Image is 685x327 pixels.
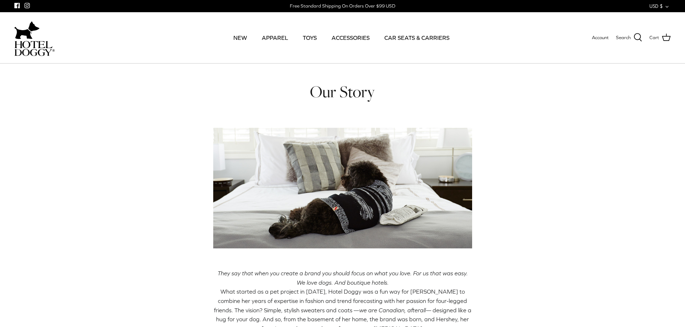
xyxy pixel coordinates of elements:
[592,35,609,40] span: Account
[14,19,55,56] a: hoteldoggycom
[290,3,395,9] div: Free Standard Shipping On Orders Over $99 USD
[359,307,426,313] span: we are Canadian, afterall
[296,25,323,50] a: TOYS
[649,34,659,42] span: Cart
[378,25,456,50] a: CAR SEATS & CARRIERS
[107,25,576,50] div: Primary navigation
[325,25,376,50] a: ACCESSORIES
[616,34,631,42] span: Search
[14,3,20,8] a: Facebook
[24,3,30,8] a: Instagram
[616,33,642,42] a: Search
[213,81,472,102] h1: Our Story
[290,1,395,11] a: Free Standard Shipping On Orders Over $99 USD
[592,34,609,42] a: Account
[255,25,294,50] a: APPAREL
[218,270,468,286] span: They say that when you create a brand you should focus on what you love. For us that was easy. We...
[649,33,671,42] a: Cart
[227,25,254,50] a: NEW
[14,41,55,56] img: hoteldoggycom
[214,288,467,313] span: What started as a pet project in [DATE], Hotel Doggy was a fun way for [PERSON_NAME] to combine h...
[14,19,40,41] img: dog-icon.svg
